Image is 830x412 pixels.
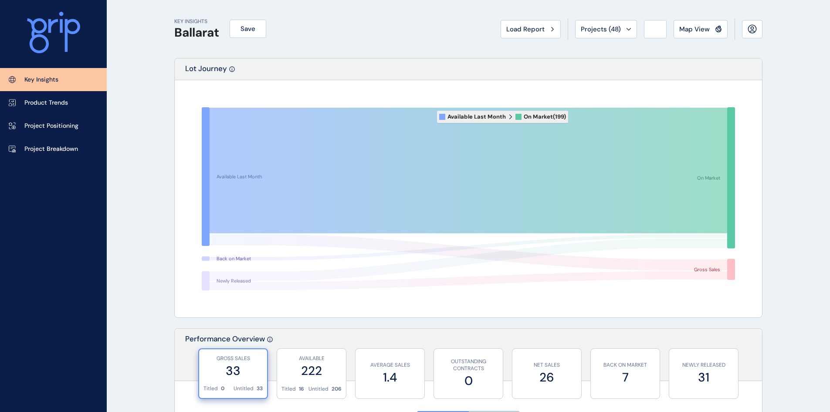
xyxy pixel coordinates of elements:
button: Load Report [501,20,561,38]
p: Untitled [234,385,254,392]
p: Performance Overview [185,334,265,381]
label: 7 [595,369,655,386]
label: 33 [203,362,263,379]
p: KEY INSIGHTS [174,18,219,25]
label: 222 [281,362,342,379]
span: Projects ( 48 ) [581,25,621,34]
button: Projects (48) [575,20,637,38]
span: Map View [679,25,710,34]
p: Titled [203,385,218,392]
p: Project Breakdown [24,145,78,153]
p: 33 [257,385,263,392]
p: BACK ON MARKET [595,361,655,369]
p: AVAILABLE [281,355,342,362]
label: 0 [438,372,498,389]
span: Load Report [506,25,545,34]
p: AVERAGE SALES [360,361,420,369]
span: Save [241,24,255,33]
button: Map View [674,20,728,38]
p: 16 [299,385,304,393]
p: 0 [221,385,224,392]
p: Untitled [308,385,329,393]
p: Titled [281,385,296,393]
p: Product Trends [24,99,68,107]
p: Key Insights [24,75,58,84]
p: Project Positioning [24,122,78,130]
h1: Ballarat [174,25,219,40]
p: Lot Journey [185,64,227,80]
label: 31 [674,369,734,386]
label: 1.4 [360,369,420,386]
label: 26 [517,369,577,386]
p: NET SALES [517,361,577,369]
p: GROSS SALES [203,355,263,362]
p: NEWLY RELEASED [674,361,734,369]
button: Save [230,20,266,38]
p: 206 [332,385,342,393]
p: OUTSTANDING CONTRACTS [438,358,498,373]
